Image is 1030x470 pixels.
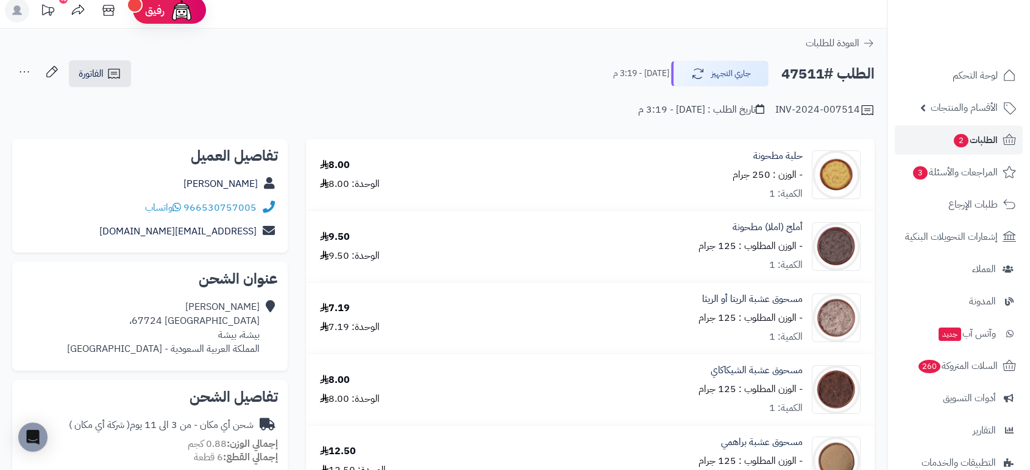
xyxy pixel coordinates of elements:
small: - الوزن : 250 جرام [733,167,803,182]
a: العودة للطلبات [806,36,875,51]
img: 1662097306-Amaala%20Powder-90x90.jpg [812,222,860,271]
a: الفاتورة [69,60,131,87]
div: 8.00 [320,158,350,172]
strong: إجمالي القطع: [223,450,278,465]
div: الكمية: 1 [769,187,803,201]
span: الفاتورة [79,66,104,81]
a: المدونة [895,287,1023,316]
h2: تفاصيل العميل [22,149,278,163]
small: - الوزن المطلوب : 125 جرام [698,454,803,468]
a: أدوات التسويق [895,384,1023,413]
div: الوحدة: 8.00 [320,177,380,191]
div: 12.50 [320,444,356,458]
strong: إجمالي الوزن: [227,437,278,451]
a: العملاء [895,254,1023,284]
div: Open Intercom Messenger [18,423,48,452]
span: 260 [918,360,940,373]
div: 7.19 [320,301,350,315]
h2: عنوان الشحن [22,272,278,286]
small: - الوزن المطلوب : 125 جرام [698,382,803,396]
span: 3 [913,166,928,180]
div: الكمية: 1 [769,258,803,272]
small: - الوزن المطلوب : 125 جرام [698,239,803,253]
span: لوحة التحكم [953,67,998,84]
small: [DATE] - 3:19 م [613,68,669,80]
span: إشعارات التحويلات البنكية [905,228,998,245]
a: الطلبات2 [895,125,1023,155]
a: لوحة التحكم [895,61,1023,90]
h2: الطلب #47511 [781,61,875,86]
a: 966530757005 [183,200,257,215]
a: أملج (املا) مطحونة [733,220,803,234]
small: - الوزن المطلوب : 125 جرام [698,310,803,325]
div: 8.00 [320,373,350,387]
a: مسحوق عشبة براهمي [721,435,803,449]
div: الوحدة: 7.19 [320,320,380,334]
div: الكمية: 1 [769,401,803,415]
img: 1634730636-Fenugreek%20Powder%20Qassim-90x90.jpg [812,150,860,199]
span: طلبات الإرجاع [948,196,998,213]
span: ( شركة أي مكان ) [69,418,130,432]
span: العملاء [972,261,996,278]
a: مسحوق عشبة الشيكاكاي [711,363,803,377]
span: التقارير [973,422,996,439]
div: تاريخ الطلب : [DATE] - 3:19 م [638,103,764,117]
a: المراجعات والأسئلة3 [895,158,1023,187]
small: 0.88 كجم [188,437,278,451]
button: جاري التجهيز [671,61,769,86]
a: التقارير [895,416,1023,445]
a: السلات المتروكة260 [895,351,1023,381]
span: 2 [954,134,968,147]
span: رفيق [145,3,165,18]
div: [PERSON_NAME] [GEOGRAPHIC_DATA] 67724، بيشة، بيشة المملكة العربية السعودية - [GEOGRAPHIC_DATA] [67,300,260,356]
span: جديد [939,328,961,341]
a: [EMAIL_ADDRESS][DOMAIN_NAME] [99,224,257,239]
span: المراجعات والأسئلة [912,164,998,181]
img: 1667661777-Reetha%20Powder-90x90.jpg [812,293,860,342]
div: الكمية: 1 [769,330,803,344]
span: الطلبات [953,132,998,149]
span: المدونة [969,293,996,310]
h2: تفاصيل الشحن [22,390,278,404]
a: [PERSON_NAME] [183,177,258,191]
div: INV-2024-007514 [775,103,875,118]
a: إشعارات التحويلات البنكية [895,222,1023,251]
small: 6 قطعة [194,450,278,465]
div: 9.50 [320,230,350,244]
a: واتساب [145,200,181,215]
img: 1662098715-Shikakai%20Powder-90x90.jpg [812,365,860,414]
span: وآتس آب [937,325,996,342]
div: شحن أي مكان - من 3 الى 11 يوم [69,418,254,432]
span: أدوات التسويق [943,390,996,407]
div: الوحدة: 8.00 [320,392,380,406]
a: مسحوق عشبة الريتا أو الريثا [702,292,803,306]
span: العودة للطلبات [806,36,859,51]
div: الوحدة: 9.50 [320,249,380,263]
span: الأقسام والمنتجات [931,99,998,116]
span: السلات المتروكة [917,357,998,374]
a: طلبات الإرجاع [895,190,1023,219]
a: وآتس آبجديد [895,319,1023,348]
a: حلبة مطحونة [753,149,803,163]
